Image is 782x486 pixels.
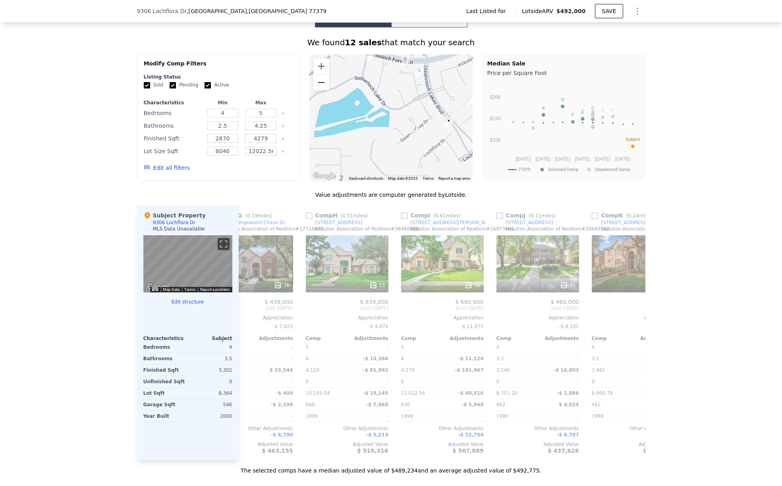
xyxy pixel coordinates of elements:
[592,441,674,448] div: Adjusted Value
[306,219,363,226] a: [STREET_ADDRESS]
[274,281,290,289] div: 36
[455,299,483,305] span: $ 680,000
[143,335,188,342] div: Characteristics
[349,411,388,422] div: -
[357,448,388,454] span: $ 515,316
[442,335,484,342] div: Adjustments
[548,167,578,172] text: Selected Comp
[401,344,404,350] span: 5
[306,390,330,396] span: 10,193.04
[487,60,640,67] div: Median Sale
[496,315,579,321] div: Appreciation
[592,367,605,373] span: 3,681
[311,171,338,181] a: Open this area in Google Maps (opens a new window)
[210,441,293,448] div: Adjusted Value
[401,315,484,321] div: Appreciation
[360,299,388,305] span: $ 639,000
[525,213,559,219] span: ( miles)
[143,376,186,387] div: Unfinished Sqft
[189,399,232,410] div: 546
[313,58,329,74] button: Zoom in
[592,402,601,407] span: 462
[539,376,579,387] div: -
[592,353,631,364] div: 3.5
[282,112,285,115] button: Clear
[542,106,545,110] text: A
[538,335,579,342] div: Adjustments
[532,119,534,123] text: L
[591,110,594,115] text: B
[560,281,575,289] div: 45
[271,432,293,438] span: -$ 6,790
[366,402,388,407] span: -$ 7,668
[611,107,614,112] text: H
[496,411,536,422] div: 1999
[591,106,594,110] text: C
[411,219,493,226] div: [STREET_ADDRESS][PERSON_NAME]
[282,137,285,140] button: Clear
[595,167,630,172] text: Unselected Comp
[153,226,205,232] div: MLS Data Unavailable
[145,282,172,292] img: Google
[247,8,327,14] span: , [GEOGRAPHIC_DATA] 77379
[170,82,176,88] input: Pending
[444,411,484,422] div: -
[218,238,230,250] button: Toggle fullscreen view
[430,213,463,219] span: ( miles)
[363,356,388,361] span: -$ 10,566
[220,219,285,226] div: 1023 Bringewood Chase Dr
[143,211,206,219] div: Subject Property
[535,156,550,162] text: [DATE]
[205,82,211,88] input: Active
[368,324,388,329] span: -$ 4,474
[210,219,285,226] a: 1023 Bringewood Chase Dr
[363,390,388,396] span: -$ 19,145
[144,120,202,131] div: Bathrooms
[144,133,202,144] div: Finished Sqft
[143,235,232,292] div: Street View
[338,213,371,219] span: ( miles)
[189,342,232,353] div: 4
[444,342,484,353] div: -
[187,7,326,15] span: , [GEOGRAPHIC_DATA]
[539,353,579,364] div: -
[143,353,186,364] div: Bathrooms
[548,448,579,454] span: $ 437,628
[143,388,186,399] div: Lot Sqft
[143,411,186,422] div: Year Built
[306,211,371,219] div: Comp H
[137,191,645,199] div: Value adjustments are computer generated by Lotside .
[210,305,293,311] span: Sold [DATE]
[496,335,538,342] div: Comp
[633,335,674,342] div: Adjustments
[163,287,180,292] button: Map Data
[276,390,293,396] span: -$ 400
[581,109,584,114] text: E
[438,176,470,181] a: Report a map error
[592,379,595,384] span: 0
[345,38,382,47] strong: 12 sales
[252,335,293,342] div: Adjustments
[143,399,186,410] div: Garage Sqft
[490,137,500,143] text: $100
[444,376,484,387] div: -
[496,353,536,364] div: 3.5
[306,335,347,342] div: Comp
[306,315,388,321] div: Appreciation
[306,441,388,448] div: Adjusted Value
[388,176,418,181] span: Map data ©2025
[342,213,353,219] span: 0.51
[496,390,517,396] span: 8,751.20
[369,281,385,289] div: 13
[592,425,674,432] div: Other Adjustments
[435,213,446,219] span: 0.61
[623,213,656,219] span: ( miles)
[262,448,293,454] span: $ 463,155
[144,164,190,172] button: Edit all filters
[170,82,198,88] label: Pending
[626,137,640,142] text: Subject
[265,299,293,305] span: $ 439,000
[311,171,338,181] img: Google
[401,441,484,448] div: Adjusted Value
[189,376,232,387] div: 0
